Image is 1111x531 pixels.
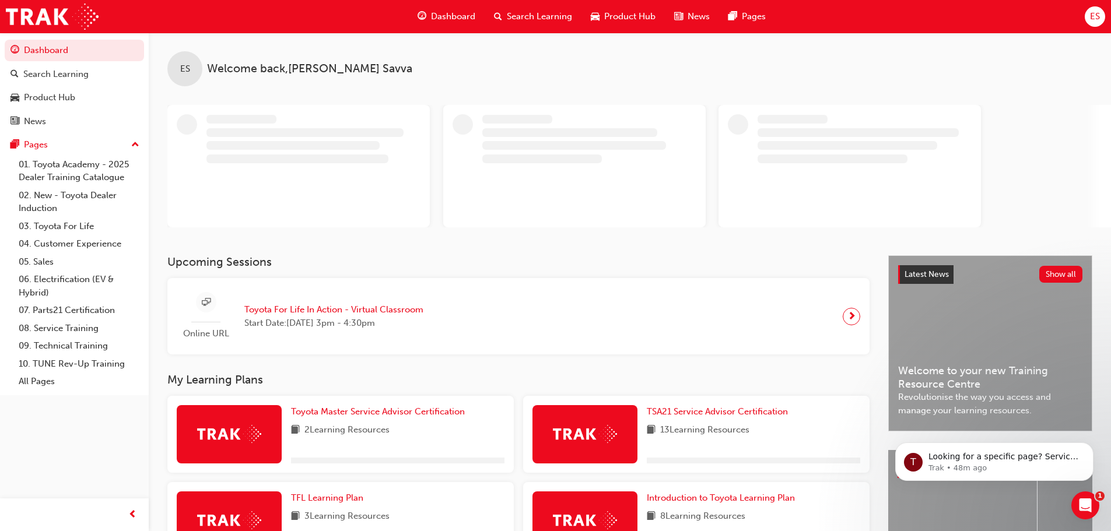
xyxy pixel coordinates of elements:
[202,296,211,310] span: sessionType_ONLINE_URL-icon
[647,405,793,419] a: TSA21 Service Advisor Certification
[1071,491,1099,519] iframe: Intercom live chat
[688,10,710,23] span: News
[5,64,144,85] a: Search Learning
[485,5,581,29] a: search-iconSearch Learning
[5,134,144,156] button: Pages
[6,3,99,30] img: Trak
[14,217,144,235] a: 03. Toyota For Life
[898,364,1082,391] span: Welcome to your new Training Resource Centre
[244,303,423,317] span: Toyota For Life In Action - Virtual Classroom
[14,301,144,319] a: 07. Parts21 Certification
[128,508,137,522] span: prev-icon
[898,265,1082,284] a: Latest NewsShow all
[131,138,139,153] span: up-icon
[14,235,144,253] a: 04. Customer Experience
[167,373,870,386] h3: My Learning Plans
[10,45,19,56] span: guage-icon
[304,509,390,524] span: 3 Learning Resources
[167,255,870,269] h3: Upcoming Sessions
[647,406,788,417] span: TSA21 Service Advisor Certification
[507,10,572,23] span: Search Learning
[5,87,144,108] a: Product Hub
[647,509,656,524] span: book-icon
[647,423,656,438] span: book-icon
[24,138,48,152] div: Pages
[14,372,144,391] a: All Pages
[14,156,144,187] a: 01. Toyota Academy - 2025 Dealer Training Catalogue
[177,287,860,345] a: Online URLToyota For Life In Action - Virtual ClassroomStart Date:[DATE] 3pm - 4:30pm
[888,255,1092,431] a: Latest NewsShow allWelcome to your new Training Resource CentreRevolutionise the way you access a...
[1085,6,1105,27] button: ES
[10,117,19,127] span: news-icon
[207,62,412,76] span: Welcome back , [PERSON_NAME] Savva
[24,115,46,128] div: News
[291,493,363,503] span: TFL Learning Plan
[304,423,390,438] span: 2 Learning Resources
[14,270,144,301] a: 06. Electrification (EV & Hybrid)
[10,93,19,103] span: car-icon
[291,405,469,419] a: Toyota Master Service Advisor Certification
[847,308,856,325] span: next-icon
[553,425,617,443] img: Trak
[5,111,144,132] a: News
[23,68,89,81] div: Search Learning
[408,5,485,29] a: guage-iconDashboard
[1039,266,1083,283] button: Show all
[1090,10,1100,23] span: ES
[905,269,949,279] span: Latest News
[665,5,719,29] a: news-iconNews
[10,140,19,150] span: pages-icon
[291,491,368,505] a: TFL Learning Plan
[10,69,19,80] span: search-icon
[431,10,475,23] span: Dashboard
[197,425,261,443] img: Trak
[604,10,656,23] span: Product Hub
[14,355,144,373] a: 10. TUNE Rev-Up Training
[674,9,683,24] span: news-icon
[728,9,737,24] span: pages-icon
[898,391,1082,417] span: Revolutionise the way you access and manage your learning resources.
[244,317,423,330] span: Start Date: [DATE] 3pm - 4:30pm
[14,319,144,337] a: 08. Service Training
[660,509,745,524] span: 8 Learning Resources
[291,509,300,524] span: book-icon
[719,5,775,29] a: pages-iconPages
[647,491,800,505] a: Introduction to Toyota Learning Plan
[291,406,465,417] span: Toyota Master Service Advisor Certification
[180,62,190,76] span: ES
[14,187,144,217] a: 02. New - Toyota Dealer Induction
[291,423,300,438] span: book-icon
[5,37,144,134] button: DashboardSearch LearningProduct HubNews
[878,418,1111,500] iframe: Intercom notifications message
[5,40,144,61] a: Dashboard
[14,337,144,355] a: 09. Technical Training
[742,10,766,23] span: Pages
[1095,491,1105,501] span: 1
[591,9,600,24] span: car-icon
[177,327,235,340] span: Online URL
[24,91,75,104] div: Product Hub
[647,493,795,503] span: Introduction to Toyota Learning Plan
[553,511,617,529] img: Trak
[581,5,665,29] a: car-iconProduct Hub
[494,9,502,24] span: search-icon
[14,253,144,271] a: 05. Sales
[660,423,749,438] span: 13 Learning Resources
[197,511,261,529] img: Trak
[418,9,426,24] span: guage-icon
